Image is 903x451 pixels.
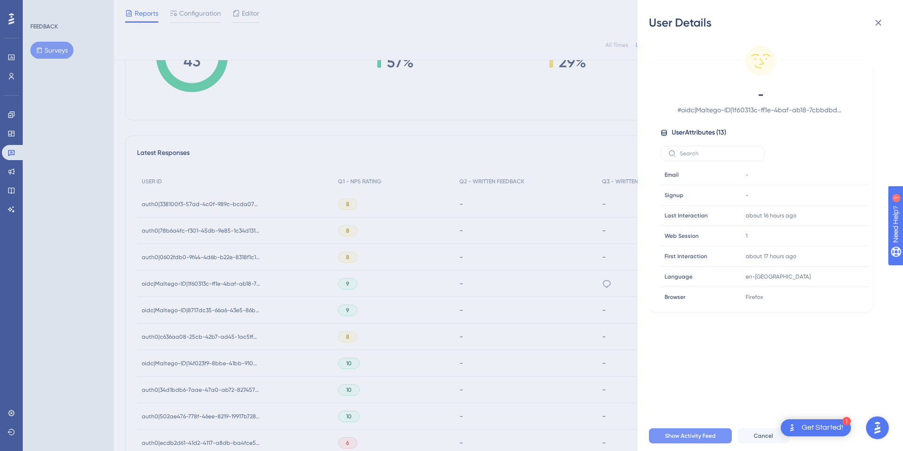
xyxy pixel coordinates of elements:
button: Show Activity Feed [649,428,732,443]
div: User Details [649,15,892,30]
time: about 17 hours ago [746,253,796,260]
span: # oidc|Maltego-ID|1f60313c-ff1e-4baf-ab18-7cbbdbd5dc41 [677,104,844,116]
div: 1 [66,5,69,12]
span: Last Interaction [665,212,708,219]
time: about 16 hours ago [746,212,796,219]
span: 1 [746,232,748,240]
iframe: UserGuiding AI Assistant Launcher [863,414,892,442]
span: Browser [665,293,685,301]
input: Search [680,150,757,157]
span: First Interaction [665,253,707,260]
span: Need Help? [22,2,59,14]
div: Get Started! [802,423,843,433]
span: - [746,191,748,199]
span: en-[GEOGRAPHIC_DATA] [746,273,811,280]
span: User Attributes ( 13 ) [672,127,726,138]
span: - [746,171,748,179]
div: Open Get Started! checklist, remaining modules: 1 [781,419,851,436]
span: Language [665,273,693,280]
span: - [677,87,844,102]
button: Cancel [738,428,789,443]
span: Cancel [754,432,773,440]
span: Firefox [746,293,763,301]
span: Email [665,171,679,179]
img: launcher-image-alternative-text [786,422,798,433]
span: Web Session [665,232,699,240]
span: Show Activity Feed [665,432,716,440]
span: Signup [665,191,684,199]
div: 1 [842,417,851,425]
